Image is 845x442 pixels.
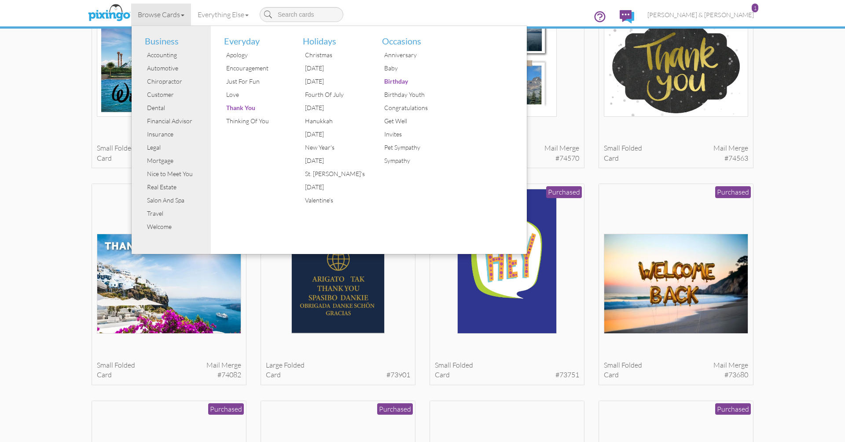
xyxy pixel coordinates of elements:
[382,141,448,154] div: Pet Sympathy
[303,48,369,62] div: Christmas
[266,361,283,369] span: large
[724,153,748,163] span: #74563
[208,403,244,415] div: Purchased
[296,167,369,180] a: St. [PERSON_NAME]'s
[303,194,369,207] div: Valentine's
[266,370,411,380] div: card
[713,143,748,153] span: Mail merge
[296,128,369,141] a: [DATE]
[296,26,369,49] li: Holidays
[145,62,211,75] div: Automotive
[303,88,369,101] div: Fourth Of July
[217,370,241,380] span: #74082
[303,75,369,88] div: [DATE]
[217,62,290,75] a: Encouragement
[97,153,242,163] div: card
[97,17,242,117] img: 135415-1-1757079738826-f22e20e593524bf9-qa.jpg
[217,88,290,101] a: Love
[382,88,448,101] div: Birthday Youth
[375,114,448,128] a: Get Well
[604,361,620,369] span: small
[621,361,642,369] span: folded
[145,207,211,220] div: Travel
[191,4,255,26] a: Everything Else
[620,10,634,23] img: comments.svg
[224,75,290,88] div: Just For Fun
[457,189,557,334] img: 133095-1-1750988108628-2c1d1c3f5fe4ff52-qa.jpg
[375,75,448,88] a: Birthday
[641,4,760,26] a: [PERSON_NAME] & [PERSON_NAME] 1
[138,48,211,62] a: Accounting
[138,114,211,128] a: Financial Advisor
[715,186,751,198] div: Purchased
[303,154,369,167] div: [DATE]
[145,180,211,194] div: Real Estate
[303,101,369,114] div: [DATE]
[296,141,369,154] a: New Year's
[375,154,448,167] a: Sympathy
[138,141,211,154] a: Legal
[604,153,749,163] div: card
[138,128,211,141] a: Insurance
[375,48,448,62] a: Anniversary
[303,62,369,75] div: [DATE]
[138,62,211,75] a: Automotive
[131,4,191,26] a: Browse Cards
[97,370,242,380] div: card
[138,220,211,233] a: Welcome
[555,370,579,380] span: #73751
[224,62,290,75] div: Encouragement
[375,141,448,154] a: Pet Sympathy
[296,88,369,101] a: Fourth Of July
[382,75,448,88] div: Birthday
[138,101,211,114] a: Dental
[604,17,749,117] img: 134790-1-1755456101146-73a72a82efcdedd4-qa.jpg
[138,167,211,180] a: Nice to Meet You
[375,101,448,114] a: Congratulations
[621,144,642,152] span: folded
[647,11,754,18] span: [PERSON_NAME] & [PERSON_NAME]
[296,154,369,167] a: [DATE]
[145,141,211,154] div: Legal
[724,370,748,380] span: #73680
[296,180,369,194] a: [DATE]
[375,26,448,49] li: Occasions
[715,403,751,415] div: Purchased
[217,75,290,88] a: Just For Fun
[145,128,211,141] div: Insurance
[377,403,413,415] div: Purchased
[435,370,580,380] div: card
[713,360,748,370] span: Mail merge
[138,194,211,207] a: Salon And Spa
[138,75,211,88] a: Chiropractor
[435,361,451,369] span: small
[97,144,113,152] span: small
[97,361,113,369] span: small
[138,154,211,167] a: Mortgage
[375,62,448,75] a: Baby
[291,189,385,334] img: 133400-1-1751821113975-a1f7f453551160cc-qa.jpg
[224,114,290,128] div: Thinking Of You
[284,361,305,369] span: folded
[296,114,369,128] a: Hanukkah
[114,361,135,369] span: folded
[382,154,448,167] div: Sympathy
[145,114,211,128] div: Financial Advisor
[145,88,211,101] div: Customer
[217,26,290,49] li: Everyday
[604,144,620,152] span: small
[382,48,448,62] div: Anniversary
[544,143,579,153] span: Mail merge
[375,128,448,141] a: Invites
[303,167,369,180] div: St. [PERSON_NAME]'s
[303,128,369,141] div: [DATE]
[752,4,758,12] div: 1
[375,88,448,101] a: Birthday Youth
[382,128,448,141] div: Invites
[217,101,290,114] a: Thank You
[138,207,211,220] a: Travel
[206,360,241,370] span: Mail merge
[145,220,211,233] div: Welcome
[604,234,749,334] img: 132961-1-1750695690724-b70ec399962e7d03-qa.jpg
[145,75,211,88] div: Chiropractor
